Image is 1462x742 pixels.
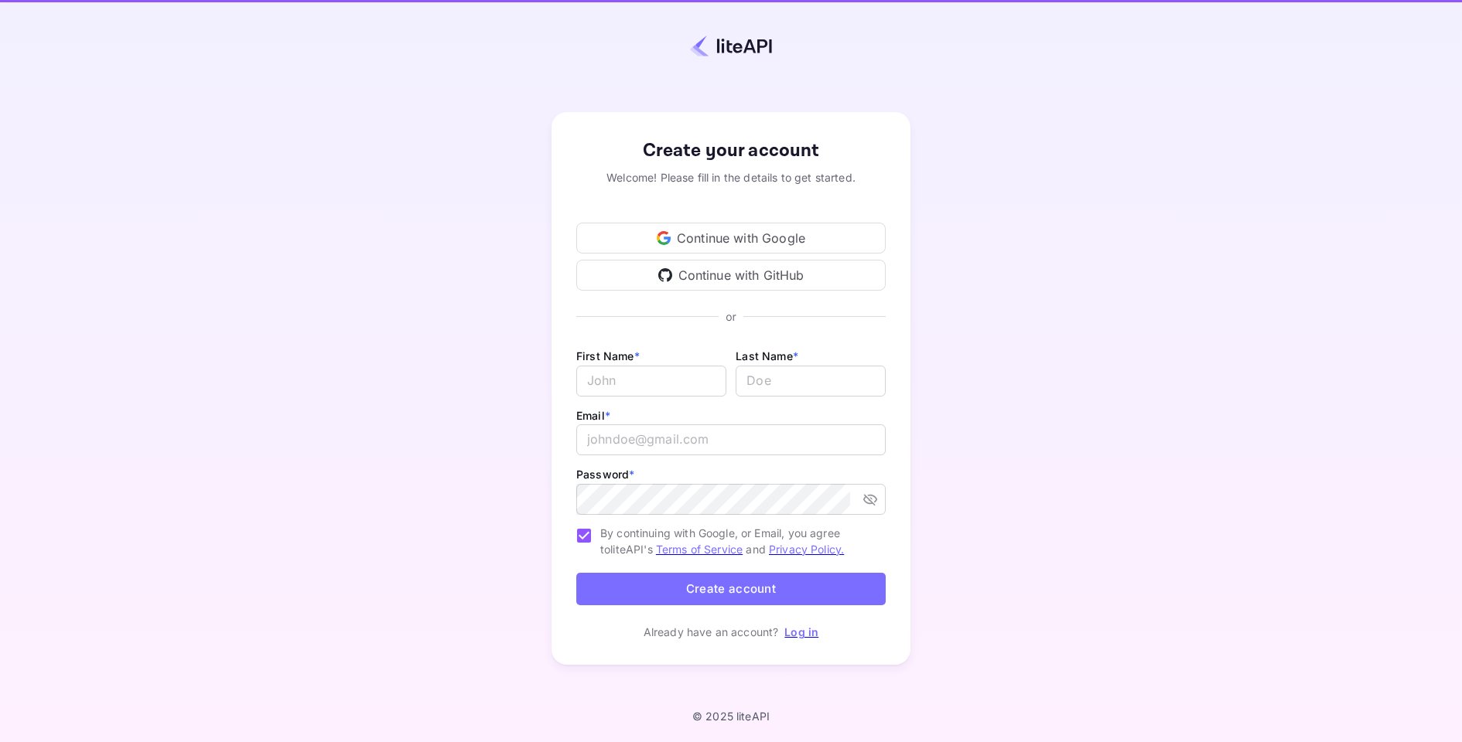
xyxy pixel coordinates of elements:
div: Continue with GitHub [576,260,886,291]
label: Password [576,468,634,481]
div: Create your account [576,137,886,165]
button: Create account [576,573,886,606]
input: John [576,366,726,397]
a: Terms of Service [656,543,743,556]
label: Last Name [736,349,798,362]
img: liteapi [690,35,772,57]
div: Welcome! Please fill in the details to get started. [576,169,886,185]
p: Already have an account? [644,624,779,640]
div: Continue with Google [576,223,886,254]
input: Doe [736,366,886,397]
button: toggle password visibility [856,485,884,513]
a: Privacy Policy. [769,543,844,556]
input: johndoe@gmail.com [576,424,886,455]
a: Log in [784,625,818,638]
p: © 2025 liteAPI [692,710,770,723]
label: First Name [576,349,640,362]
span: By continuing with Google, or Email, you agree to liteAPI's and [600,525,873,557]
label: Email [576,409,610,422]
